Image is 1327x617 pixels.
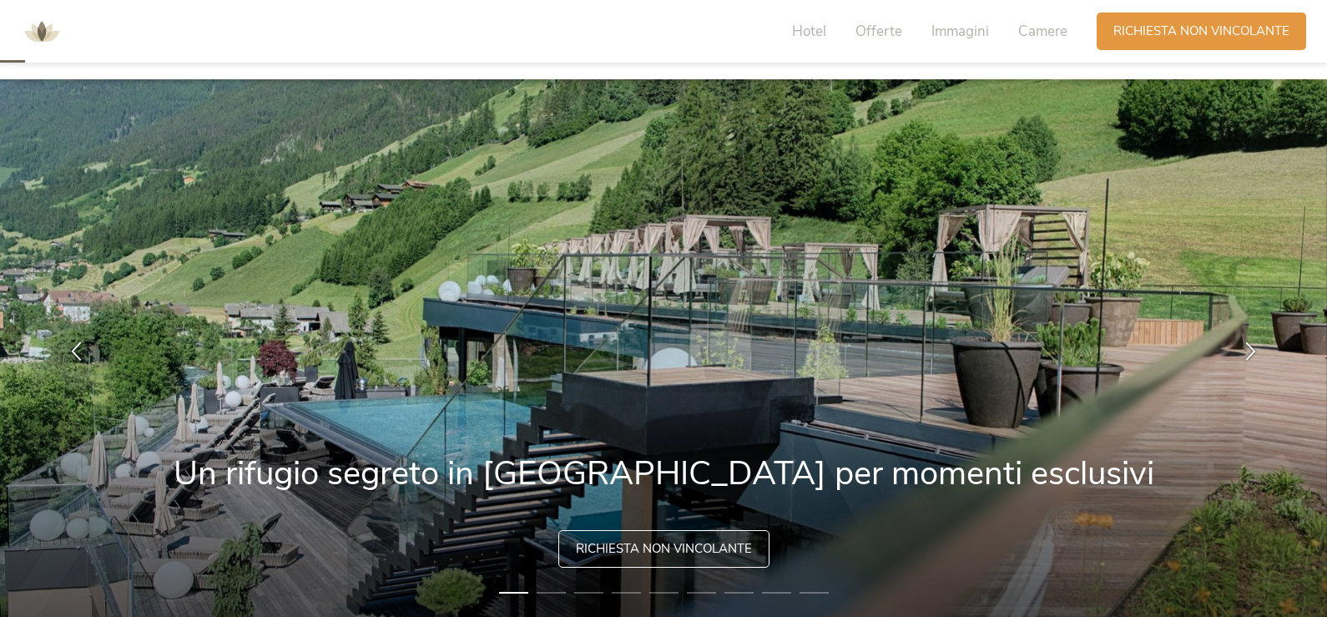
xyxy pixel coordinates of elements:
span: Offerte [855,22,902,41]
span: Richiesta non vincolante [576,540,752,558]
span: Camere [1018,22,1067,41]
span: Hotel [792,22,826,41]
span: Richiesta non vincolante [1113,23,1289,40]
span: Immagini [931,22,989,41]
a: AMONTI & LUNARIS Wellnessresort [17,25,67,37]
img: AMONTI & LUNARIS Wellnessresort [17,7,67,57]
